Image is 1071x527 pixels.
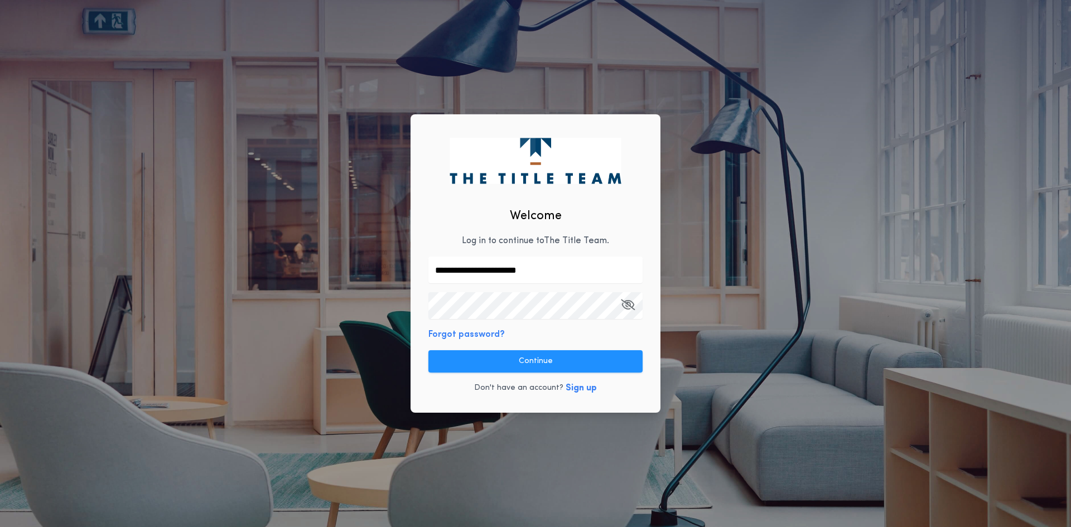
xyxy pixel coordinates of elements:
[462,234,609,248] p: Log in to continue to The Title Team .
[510,207,562,225] h2: Welcome
[428,350,643,373] button: Continue
[566,381,597,395] button: Sign up
[474,383,563,394] p: Don't have an account?
[450,138,621,183] img: logo
[428,328,505,341] button: Forgot password?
